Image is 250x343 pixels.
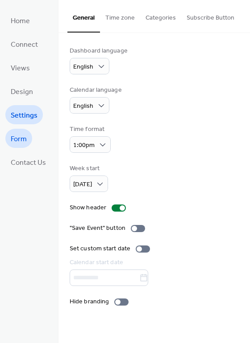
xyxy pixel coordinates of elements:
span: English [73,100,93,112]
div: Dashboard language [70,46,128,56]
span: Contact Us [11,156,46,170]
div: "Save Event" button [70,224,125,233]
div: Hide branding [70,297,109,306]
span: Design [11,85,33,99]
a: Contact Us [5,152,51,171]
span: [DATE] [73,179,92,191]
a: Connect [5,34,43,53]
div: Calendar start date [70,258,237,267]
span: Home [11,14,30,28]
div: Calendar language [70,86,122,95]
div: Week start [70,164,106,173]
div: Set custom start date [70,244,130,253]
span: Connect [11,38,38,52]
a: Settings [5,105,43,124]
span: English [73,61,93,73]
a: Views [5,58,35,77]
span: Settings [11,109,37,122]
div: Time format [70,125,109,134]
a: Home [5,11,35,30]
a: Design [5,82,38,101]
span: 1:00pm [73,139,95,151]
span: Views [11,61,30,75]
div: Show header [70,203,106,212]
a: Form [5,129,32,148]
span: Form [11,132,27,146]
